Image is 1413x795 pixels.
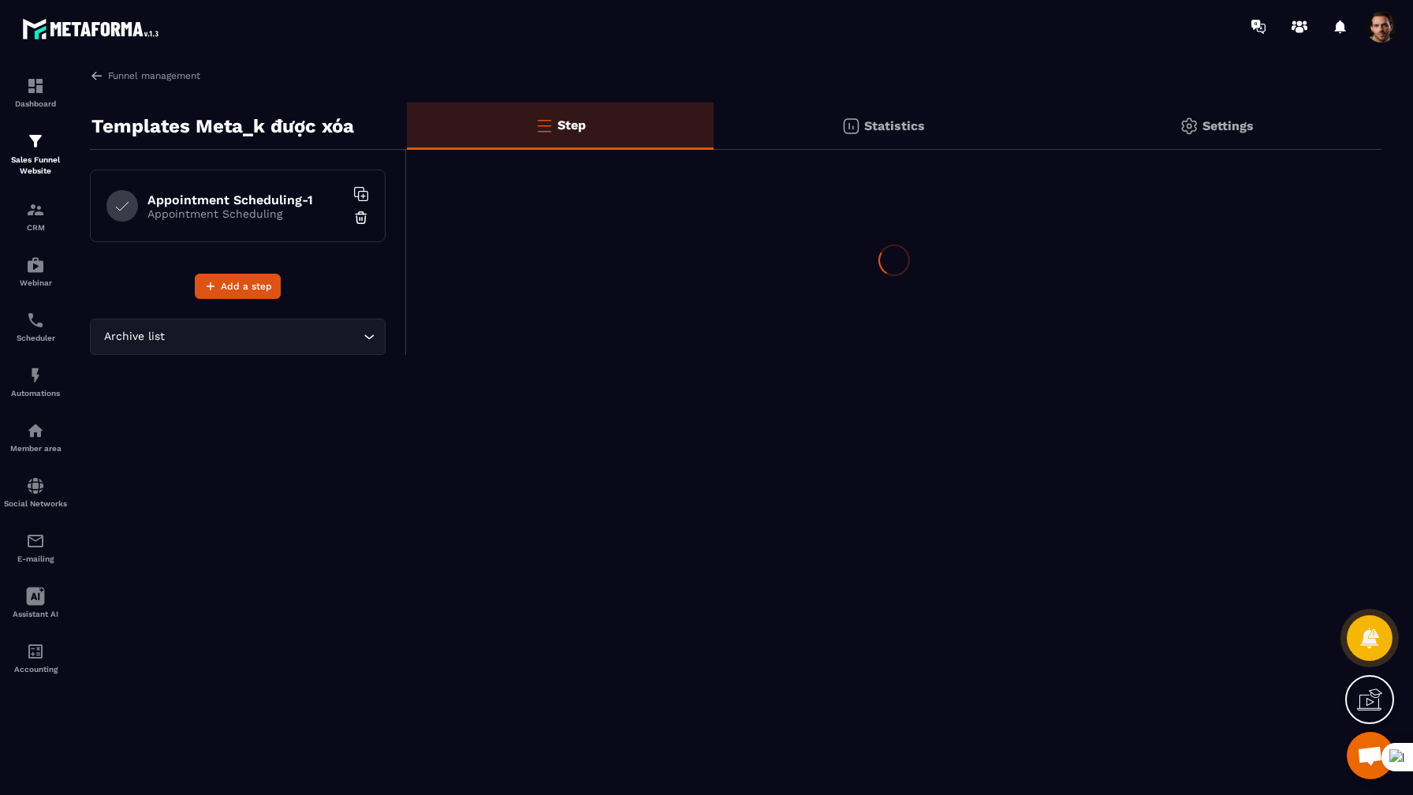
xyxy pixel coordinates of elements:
a: formationformationDashboard [4,65,67,120]
img: formation [26,200,45,219]
p: Automations [4,389,67,397]
p: Statistics [864,118,925,133]
p: Settings [1202,118,1254,133]
p: Dashboard [4,99,67,108]
p: Templates Meta_k được xóa [91,110,354,142]
p: Appointment Scheduling [147,207,345,220]
img: automations [26,421,45,440]
a: schedulerschedulerScheduler [4,299,67,354]
a: Funnel management [90,69,200,83]
h6: Appointment Scheduling-1 [147,192,345,207]
img: scheduler [26,311,45,330]
img: social-network [26,476,45,495]
img: automations [26,256,45,274]
div: Mở cuộc trò chuyện [1347,732,1394,779]
img: formation [26,77,45,95]
img: setting-gr.5f69749f.svg [1180,117,1199,136]
button: Add a step [195,274,281,299]
p: Scheduler [4,334,67,342]
p: Webinar [4,278,67,287]
a: emailemailE-mailing [4,520,67,575]
p: Assistant AI [4,610,67,618]
p: Member area [4,444,67,453]
p: E-mailing [4,554,67,563]
img: trash [353,210,369,226]
img: accountant [26,642,45,661]
img: logo [22,14,164,43]
a: accountantaccountantAccounting [4,630,67,685]
p: Sales Funnel Website [4,155,67,177]
p: Social Networks [4,499,67,508]
img: automations [26,366,45,385]
a: automationsautomationsAutomations [4,354,67,409]
a: automationsautomationsWebinar [4,244,67,299]
p: CRM [4,223,67,232]
p: Step [557,118,586,132]
img: arrow [90,69,104,83]
img: bars-o.4a397970.svg [535,116,554,135]
img: stats.20deebd0.svg [841,117,860,136]
a: formationformationCRM [4,188,67,244]
div: Search for option [90,319,386,355]
a: automationsautomationsMember area [4,409,67,465]
p: Accounting [4,665,67,674]
img: formation [26,132,45,151]
span: Add a step [221,278,272,294]
input: Search for option [168,328,360,345]
a: Assistant AI [4,575,67,630]
a: social-networksocial-networkSocial Networks [4,465,67,520]
img: email [26,532,45,551]
a: formationformationSales Funnel Website [4,120,67,188]
span: Archive list [100,328,168,345]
